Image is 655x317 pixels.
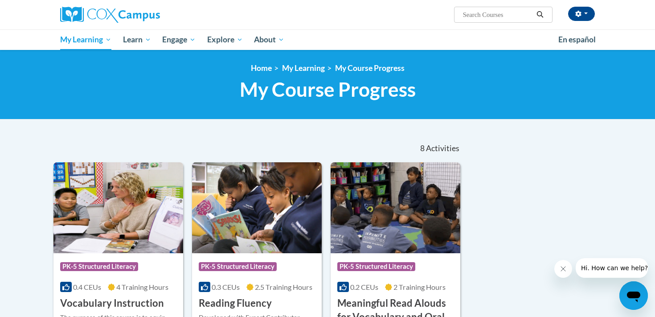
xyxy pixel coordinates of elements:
span: 0.3 CEUs [212,283,240,291]
img: Cox Campus [60,7,160,23]
span: My Learning [60,34,111,45]
span: En español [558,35,596,44]
input: Search Courses [462,9,533,20]
a: Home [251,63,272,73]
span: PK-5 Structured Literacy [60,262,138,271]
a: Engage [156,29,201,50]
span: Engage [162,34,196,45]
iframe: Close message [554,260,572,278]
img: Course Logo [53,162,183,253]
h3: Reading Fluency [199,296,272,310]
span: PK-5 Structured Literacy [199,262,277,271]
img: Course Logo [331,162,460,253]
span: Explore [207,34,243,45]
span: 0.2 CEUs [350,283,378,291]
button: Account Settings [568,7,595,21]
span: 0.4 CEUs [73,283,101,291]
div: Main menu [47,29,608,50]
button: Search [533,9,547,20]
img: Course Logo [192,162,322,253]
a: Cox Campus [60,7,229,23]
iframe: Button to launch messaging window [619,281,648,310]
a: My Learning [54,29,117,50]
span: My Course Progress [240,78,416,101]
a: My Learning [282,63,325,73]
a: En español [553,30,602,49]
span: 2.5 Training Hours [255,283,312,291]
span: PK-5 Structured Literacy [337,262,415,271]
a: About [249,29,291,50]
a: Learn [117,29,157,50]
span: Learn [123,34,151,45]
span: Activities [426,144,459,153]
a: My Course Progress [335,63,405,73]
span: 8 [420,144,425,153]
iframe: Message from company [576,258,648,278]
span: 4 Training Hours [116,283,168,291]
span: 2 Training Hours [393,283,446,291]
a: Explore [201,29,249,50]
h3: Vocabulary Instruction [60,296,164,310]
span: About [254,34,284,45]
